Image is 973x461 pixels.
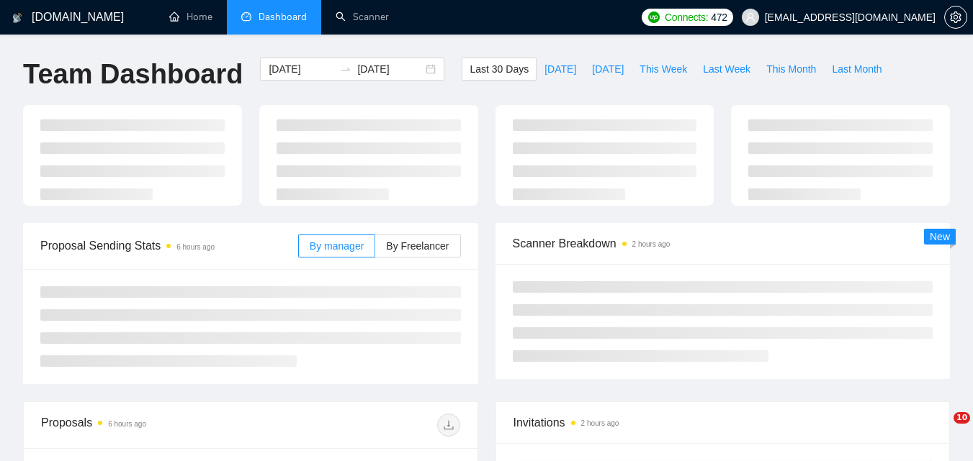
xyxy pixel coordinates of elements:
[169,11,212,23] a: homeHome
[514,414,933,432] span: Invitations
[340,63,351,75] span: swap-right
[745,12,755,22] span: user
[386,240,449,252] span: By Freelancer
[12,6,22,29] img: logo
[648,12,660,23] img: upwork-logo.png
[513,234,933,252] span: Scanner Breakdown
[108,420,146,428] time: 6 hours ago
[336,11,389,23] a: searchScanner
[930,231,950,242] span: New
[544,61,576,77] span: [DATE]
[241,12,251,22] span: dashboard
[537,58,584,81] button: [DATE]
[462,58,537,81] button: Last 30 Days
[758,58,824,81] button: This Month
[592,61,624,77] span: [DATE]
[766,61,816,77] span: This Month
[924,412,959,447] iframe: Intercom live chat
[711,9,727,25] span: 472
[832,61,882,77] span: Last Month
[944,12,967,23] a: setting
[259,11,307,23] span: Dashboard
[357,61,423,77] input: End date
[944,6,967,29] button: setting
[41,414,251,437] div: Proposals
[340,63,351,75] span: to
[310,240,364,252] span: By manager
[954,412,970,424] span: 10
[584,58,632,81] button: [DATE]
[695,58,758,81] button: Last Week
[23,58,243,91] h1: Team Dashboard
[581,419,619,427] time: 2 hours ago
[40,237,298,255] span: Proposal Sending Stats
[640,61,687,77] span: This Week
[269,61,334,77] input: Start date
[824,58,889,81] button: Last Month
[470,61,529,77] span: Last 30 Days
[632,58,695,81] button: This Week
[665,9,708,25] span: Connects:
[703,61,750,77] span: Last Week
[176,243,215,251] time: 6 hours ago
[945,12,967,23] span: setting
[632,240,671,248] time: 2 hours ago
